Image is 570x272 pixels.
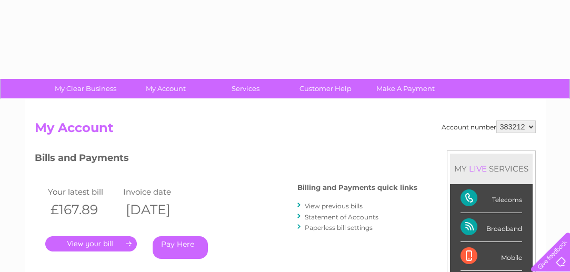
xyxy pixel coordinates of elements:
td: Your latest bill [45,185,121,199]
a: Services [202,79,289,98]
a: Customer Help [282,79,369,98]
h2: My Account [35,120,536,140]
a: View previous bills [305,202,363,210]
a: Paperless bill settings [305,224,373,231]
th: [DATE] [121,199,196,220]
div: Account number [442,120,536,133]
div: Mobile [461,242,522,271]
a: Statement of Accounts [305,213,378,221]
div: Telecoms [461,184,522,213]
a: My Account [122,79,209,98]
th: £167.89 [45,199,121,220]
div: MY SERVICES [450,154,533,184]
td: Invoice date [121,185,196,199]
a: . [45,236,137,251]
a: Make A Payment [362,79,449,98]
div: Broadband [461,213,522,242]
h3: Bills and Payments [35,150,417,169]
a: Pay Here [153,236,208,259]
a: My Clear Business [42,79,129,98]
div: LIVE [467,164,489,174]
h4: Billing and Payments quick links [297,184,417,192]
